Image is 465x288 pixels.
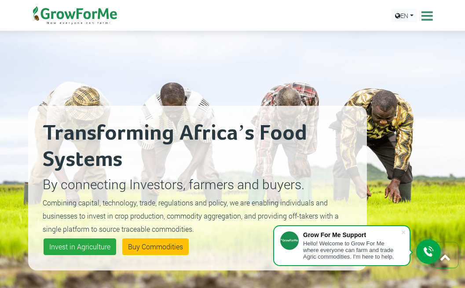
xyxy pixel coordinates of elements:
small: Combining capital, technology, trade, regulations and policy, we are enabling individuals and bus... [43,198,339,234]
h2: Transforming Africa’s Food Systems [43,120,352,173]
div: Hello! Welcome to Grow For Me where everyone can farm and trade Agric commodities. I'm here to help. [303,240,401,260]
a: Invest in Agriculture [44,238,116,255]
p: By connecting Investors, farmers and buyers. [43,174,352,194]
div: Grow For Me Support [303,231,401,238]
a: Buy Commodities [122,238,189,255]
a: EN [391,9,417,22]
